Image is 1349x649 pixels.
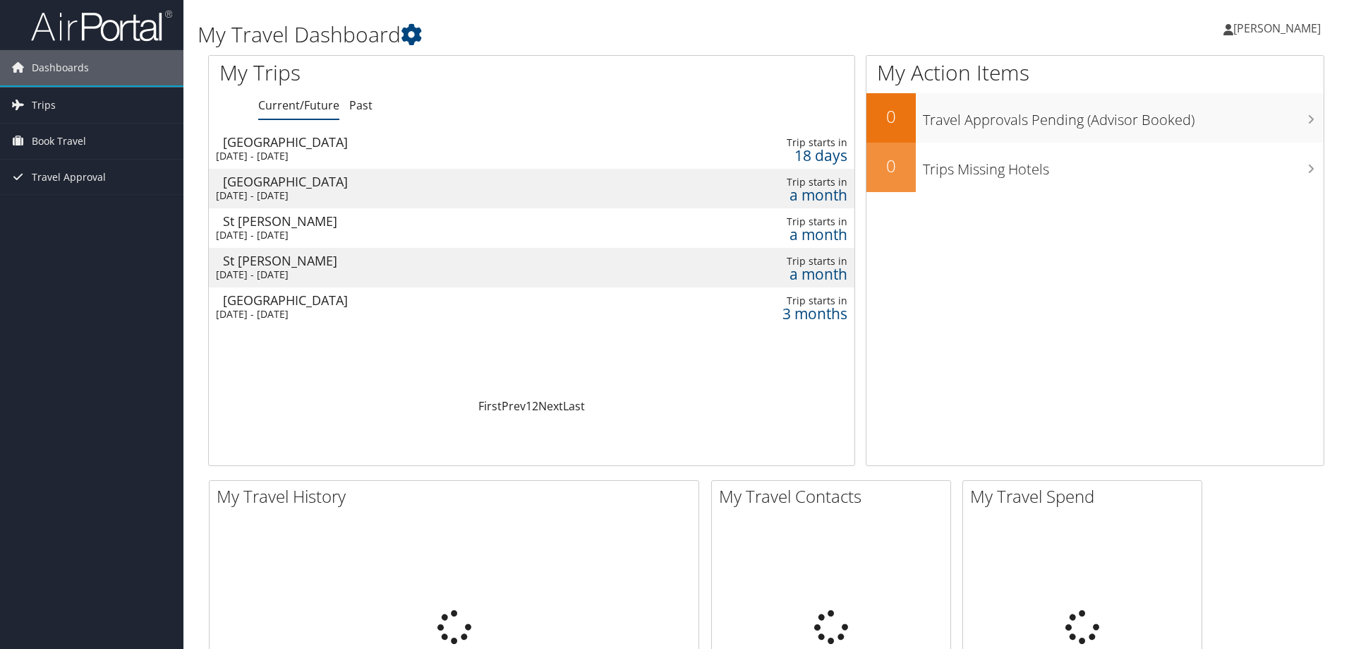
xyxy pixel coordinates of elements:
h3: Travel Approvals Pending (Advisor Booked) [923,103,1324,130]
a: Current/Future [258,97,339,113]
span: Book Travel [32,124,86,159]
div: [GEOGRAPHIC_DATA] [223,175,616,188]
span: Dashboards [32,50,89,85]
div: [GEOGRAPHIC_DATA] [223,294,616,306]
div: a month [691,189,847,201]
div: 18 days [691,149,847,162]
div: 3 months [691,307,847,320]
div: [DATE] - [DATE] [216,308,609,321]
div: Trip starts in [691,255,847,268]
img: airportal-logo.png [31,9,172,42]
div: [DATE] - [DATE] [216,150,609,162]
div: a month [691,268,847,280]
a: Last [563,398,585,414]
span: Trips [32,88,56,123]
a: 1 [526,398,532,414]
h1: My Trips [219,58,575,88]
h1: My Travel Dashboard [198,20,956,49]
h2: 0 [866,105,916,129]
div: Trip starts in [691,215,847,228]
div: [DATE] - [DATE] [216,229,609,242]
div: Trip starts in [691,136,847,149]
div: [DATE] - [DATE] [216,189,609,202]
h2: My Travel Spend [970,484,1202,508]
div: [DATE] - [DATE] [216,268,609,281]
a: Prev [502,398,526,414]
div: Trip starts in [691,176,847,189]
h2: 0 [866,154,916,178]
a: Next [538,398,563,414]
a: 2 [532,398,538,414]
a: [PERSON_NAME] [1223,7,1335,49]
a: 0Travel Approvals Pending (Advisor Booked) [866,93,1324,143]
h3: Trips Missing Hotels [923,153,1324,179]
h2: My Travel History [217,484,698,508]
a: First [478,398,502,414]
a: Past [349,97,373,113]
div: [GEOGRAPHIC_DATA] [223,136,616,148]
span: [PERSON_NAME] [1233,20,1321,36]
span: Travel Approval [32,160,106,195]
h2: My Travel Contacts [719,484,950,508]
div: a month [691,228,847,241]
a: 0Trips Missing Hotels [866,143,1324,192]
div: St [PERSON_NAME] [223,215,616,227]
div: St [PERSON_NAME] [223,254,616,267]
h1: My Action Items [866,58,1324,88]
div: Trip starts in [691,294,847,307]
